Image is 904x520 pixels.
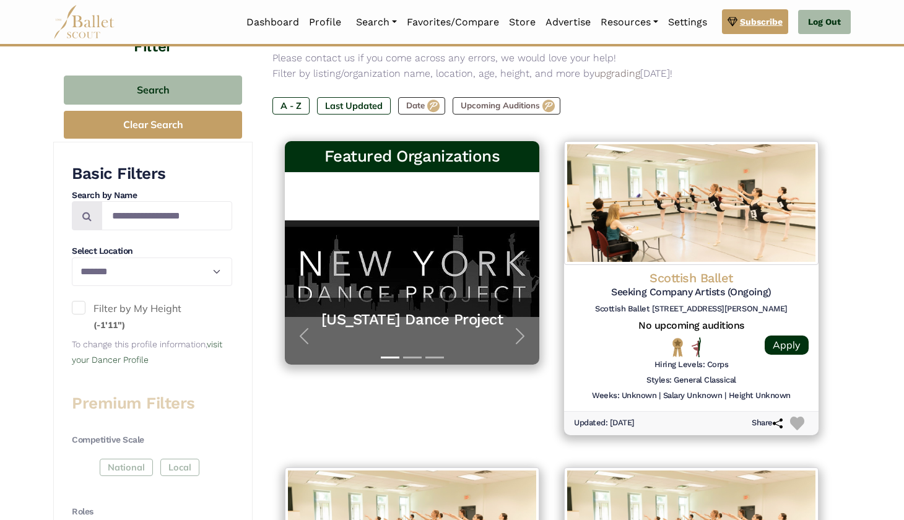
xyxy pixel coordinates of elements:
[272,66,831,82] p: Filter by listing/organization name, location, age, height, and more by [DATE]!
[304,9,346,35] a: Profile
[241,9,304,35] a: Dashboard
[541,9,596,35] a: Advertise
[790,417,804,431] img: Heart
[64,111,242,139] button: Clear Search
[72,506,232,518] h4: Roles
[765,336,809,355] a: Apply
[72,434,232,446] h4: Competitive Scale
[72,163,232,184] h3: Basic Filters
[740,15,783,28] span: Subscribe
[670,337,685,357] img: National
[297,310,527,329] a: [US_STATE] Dance Project
[381,350,399,365] button: Slide 1
[594,67,640,79] a: upgrading
[453,97,560,115] label: Upcoming Auditions
[295,146,529,167] h3: Featured Organizations
[659,391,661,401] h6: |
[663,391,722,401] h6: Salary Unknown
[102,201,232,230] input: Search by names...
[564,141,819,265] img: Logo
[297,185,527,352] a: [US_STATE] Dance ProjectThis program is all about helping dancers launch their careers—no matter ...
[654,360,728,370] h6: Hiring Levels: Corps
[272,50,831,66] p: Please contact us if you come across any errors, we would love your help!
[93,319,125,331] small: (-1'11")
[272,97,310,115] label: A - Z
[72,245,232,258] h4: Select Location
[72,189,232,202] h4: Search by Name
[724,391,726,401] h6: |
[663,9,712,35] a: Settings
[317,97,391,115] label: Last Updated
[752,418,783,428] h6: Share
[592,391,656,401] h6: Weeks: Unknown
[574,270,809,286] h4: Scottish Ballet
[728,15,737,28] img: gem.svg
[729,391,791,401] h6: Height Unknown
[646,375,736,386] h6: Styles: General Classical
[574,319,809,332] h5: No upcoming auditions
[574,418,635,428] h6: Updated: [DATE]
[722,9,788,34] a: Subscribe
[425,350,444,365] button: Slide 3
[398,97,445,115] label: Date
[596,9,663,35] a: Resources
[504,9,541,35] a: Store
[72,393,232,414] h3: Premium Filters
[72,301,232,332] label: Filter by My Height
[574,286,809,299] h5: Seeking Company Artists (Ongoing)
[402,9,504,35] a: Favorites/Compare
[692,337,701,357] img: All
[574,304,809,314] h6: Scottish Ballet [STREET_ADDRESS][PERSON_NAME]
[351,9,402,35] a: Search
[64,76,242,105] button: Search
[798,10,851,35] a: Log Out
[72,339,222,365] small: To change this profile information,
[297,185,527,204] h5: [US_STATE] Dance Project
[403,350,422,365] button: Slide 2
